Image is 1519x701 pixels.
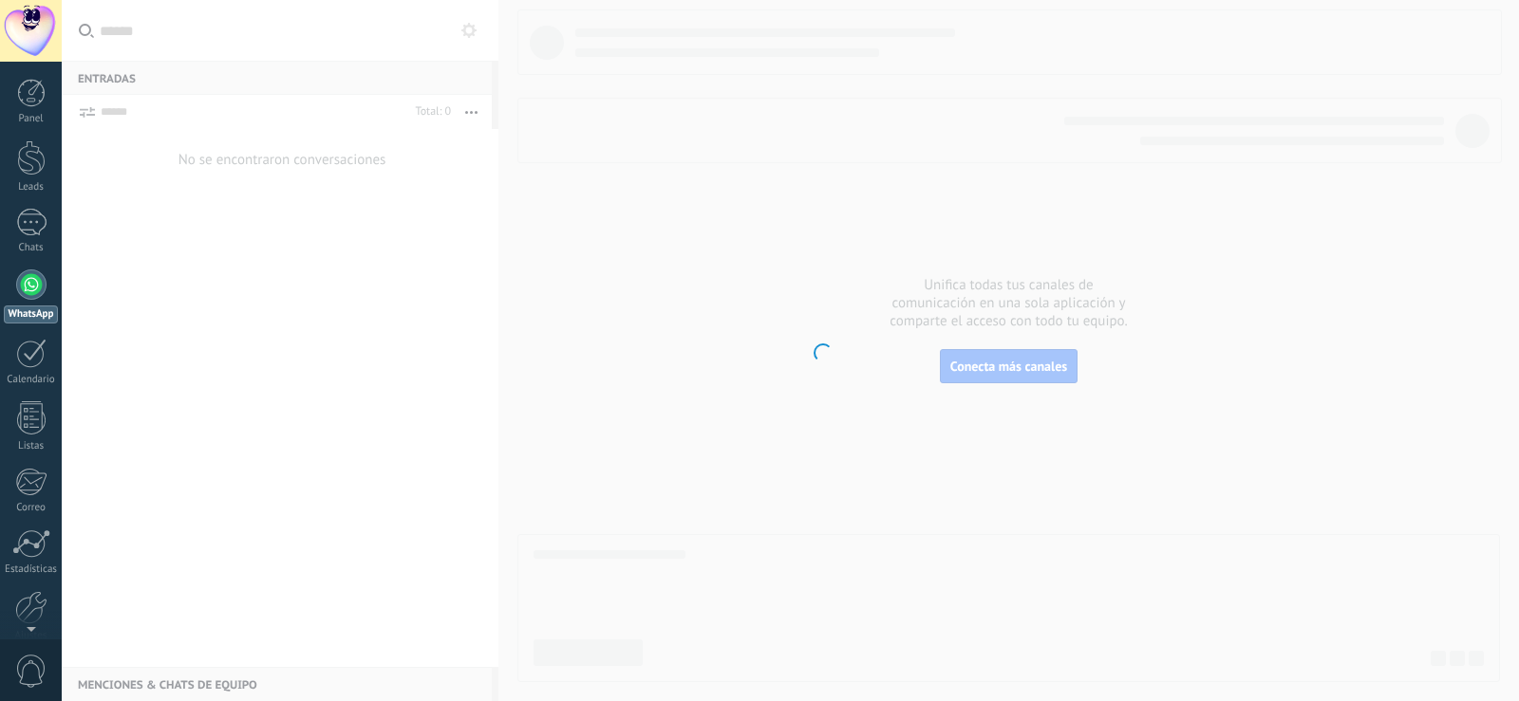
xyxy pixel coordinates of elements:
div: Calendario [4,374,59,386]
div: Panel [4,113,59,125]
div: Correo [4,502,59,514]
div: Leads [4,181,59,194]
div: Estadísticas [4,563,59,576]
div: Listas [4,440,59,452]
div: Chats [4,242,59,254]
div: WhatsApp [4,305,58,323]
